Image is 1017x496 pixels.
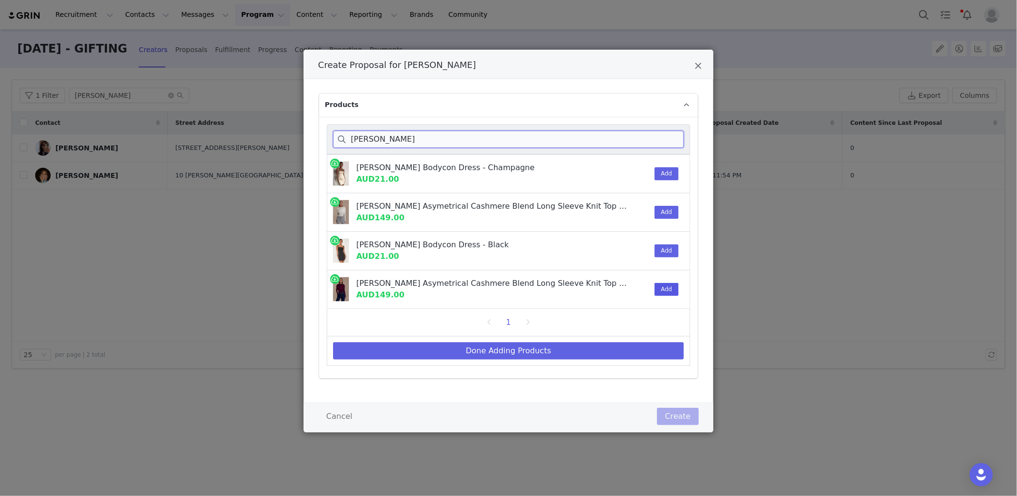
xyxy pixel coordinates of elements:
[970,463,993,486] div: Open Intercom Messenger
[655,244,678,257] button: Add
[655,167,678,180] button: Add
[501,316,516,329] li: 1
[356,162,601,174] div: [PERSON_NAME] Bodycon Dress - Champagne
[657,408,699,425] button: Create
[356,213,404,222] span: AUD149.00
[655,283,678,296] button: Add
[356,278,629,289] div: [PERSON_NAME] Asymetrical Cashmere Blend Long Sleeve Knit Top - Plum
[356,239,601,251] div: [PERSON_NAME] Bodycon Dress - Black
[333,161,349,186] img: IMG_7582_2.png
[695,61,702,73] button: Close
[304,50,713,432] div: Create Proposal for Becky Kim
[318,60,476,70] span: Create Proposal for [PERSON_NAME]
[325,100,359,110] span: Products
[356,201,629,212] div: [PERSON_NAME] Asymetrical Cashmere Blend Long Sleeve Knit Top - Ivory
[356,252,399,261] span: AUD21.00
[356,290,404,299] span: AUD149.00
[333,277,349,301] img: 250909_MESHKI_DenimDrop_12_510.jpg
[655,206,678,219] button: Add
[333,200,349,224] img: 250909_MESHKI_DenimDrop_07_319.jpg
[356,174,399,184] span: AUD21.00
[333,342,684,360] button: Done Adding Products
[318,408,361,425] button: Cancel
[333,239,349,263] img: BLACKSILKDRESS_183459.jpg
[333,131,684,148] input: Search products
